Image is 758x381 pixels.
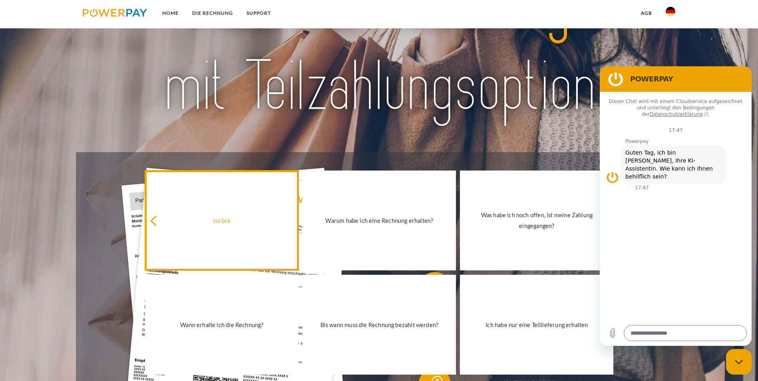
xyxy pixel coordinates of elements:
a: Home [155,6,185,20]
a: SUPPORT [240,6,278,20]
div: Bis wann muss die Rechnung bezahlt werden? [307,319,451,330]
div: Was habe ich noch offen, ist meine Zahlung eingegangen? [465,210,609,231]
iframe: Schaltfläche zum Öffnen des Messaging-Fensters; Konversation läuft [726,349,752,375]
a: DIE RECHNUNG [185,6,240,20]
iframe: Messaging-Fenster [600,66,752,346]
div: Warum habe ich eine Rechnung erhalten? [307,215,451,226]
a: Was habe ich noch offen, ist meine Zahlung eingegangen? [460,171,613,270]
a: agb [634,6,659,20]
img: logo-powerpay.svg [83,9,147,17]
img: de [666,7,675,16]
div: Wann erhalte ich die Rechnung? [150,319,294,330]
div: Ich habe nur eine Teillieferung erhalten [465,319,609,330]
div: zurück [150,215,294,226]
